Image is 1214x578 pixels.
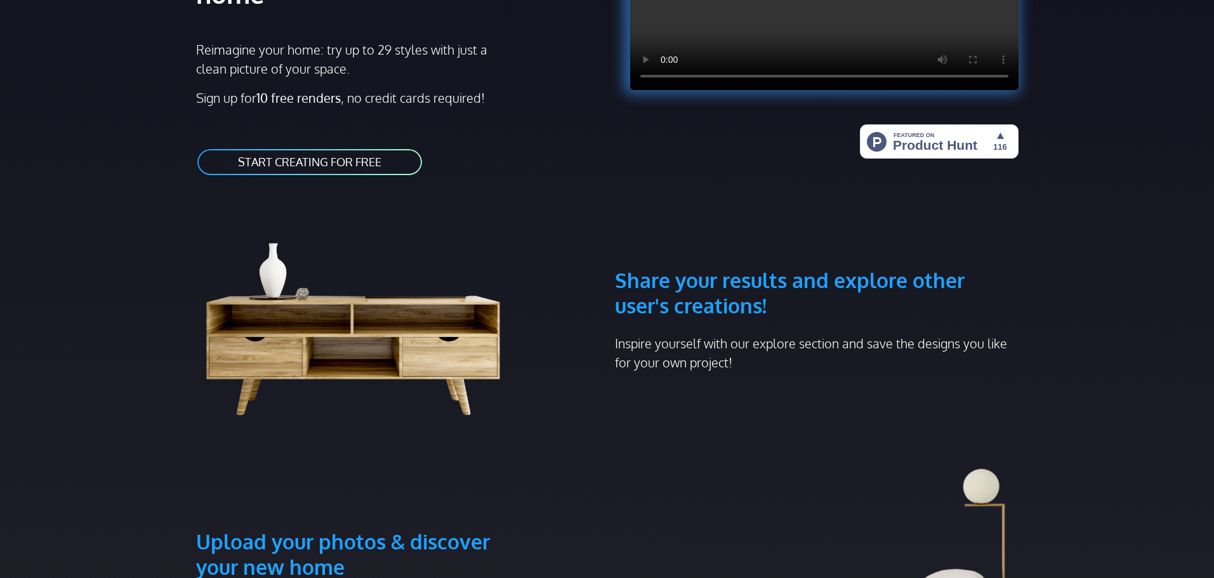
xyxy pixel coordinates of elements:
[196,207,530,423] img: living room cabinet
[256,89,341,106] strong: 10 free renders
[615,334,1019,372] p: Inspire yourself with our explore section and save the designs you like for your own project!
[615,207,1019,319] h3: Share your results and explore other user's creations!
[196,88,600,107] p: Sign up for , no credit cards required!
[196,148,423,176] a: START CREATING FOR FREE
[860,124,1019,159] img: HomeStyler AI - Interior Design Made Easy: One Click to Your Dream Home | Product Hunt
[196,40,499,78] p: Reimagine your home: try up to 29 styles with just a clean picture of your space.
